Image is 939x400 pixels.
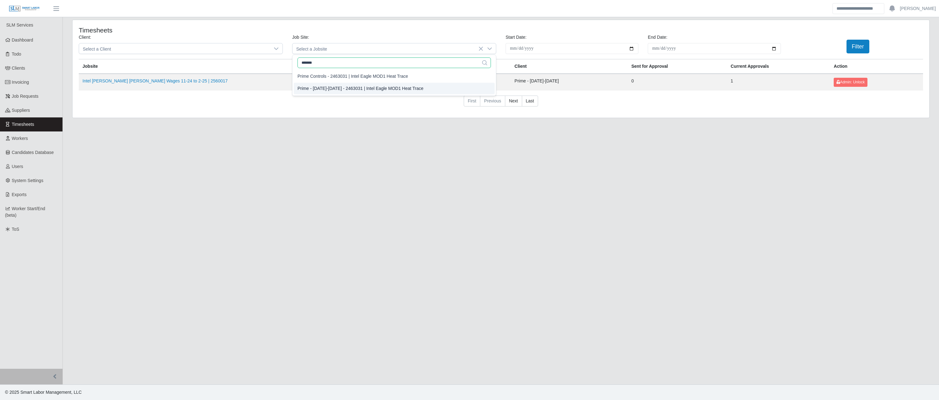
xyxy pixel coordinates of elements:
th: Client [511,59,628,74]
span: Clients [12,66,25,71]
span: Users [12,164,23,169]
span: Dashboard [12,37,33,42]
span: Workers [12,136,28,141]
span: Admin: Unlock [837,80,865,84]
button: Admin: Unlock [834,78,867,86]
span: ToS [12,227,19,232]
span: System Settings [12,178,43,183]
span: Todo [12,52,21,57]
span: Invoicing [12,80,29,85]
li: Intel Eagle MOD1 Heat Trace [294,83,495,94]
li: Intel Eagle MOD1 Heat Trace [294,71,495,82]
label: Job Site: [292,34,309,41]
span: Job Requests [12,94,39,99]
span: © 2025 Smart Labor Management, LLC [5,390,82,395]
td: 1 [727,74,830,90]
span: Exports [12,192,27,197]
label: Client: [79,34,91,41]
div: Prime - [DATE]-[DATE] - 2463031 | Intel Eagle MOD1 Heat Trace [297,85,423,92]
span: Candidates Database [12,150,54,155]
span: Select a Client [79,43,270,54]
span: Worker Start/End (beta) [5,206,45,218]
th: Current Approvals [727,59,830,74]
a: Last [522,96,538,107]
span: Timesheets [12,122,34,127]
h4: Timesheets [79,26,425,34]
input: Search [832,3,884,14]
td: 0 [628,74,727,90]
img: SLM Logo [9,5,40,12]
th: Jobsite [79,59,423,74]
button: Filter [847,40,869,53]
span: Select a Jobsite [292,43,483,54]
th: Sent for Approval [628,59,727,74]
a: Next [505,96,522,107]
a: [PERSON_NAME] [900,5,936,12]
th: Action [830,59,923,74]
a: Intel [PERSON_NAME] [PERSON_NAME] Wages 11-24 to 2-25 | 2560017 [82,78,228,83]
label: End Date: [648,34,667,41]
span: SLM Services [6,22,33,27]
div: Prime Controls - 2463031 | Intel Eagle MOD1 Heat Trace [297,73,408,80]
nav: pagination [79,96,923,112]
td: Prime - [DATE]-[DATE] [511,74,628,90]
span: Suppliers [12,108,30,113]
label: Start Date: [506,34,527,41]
